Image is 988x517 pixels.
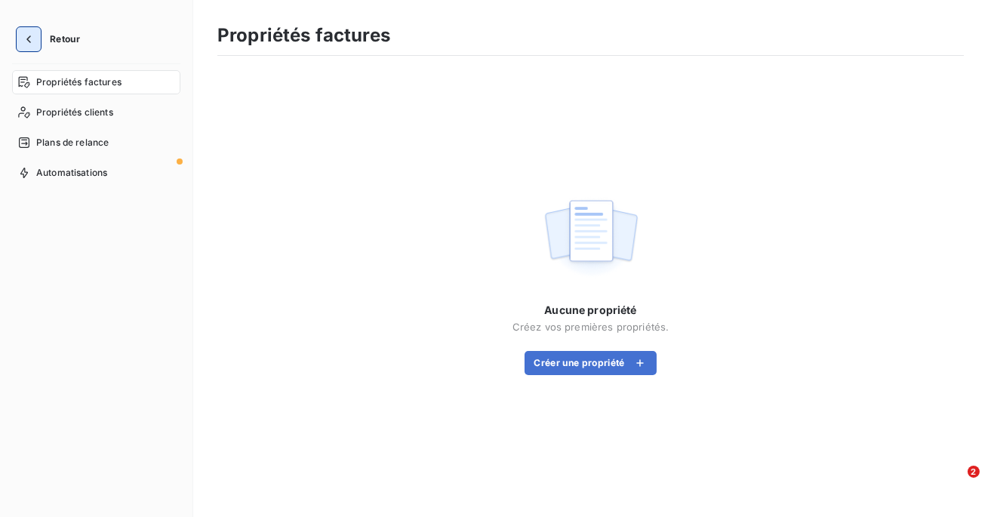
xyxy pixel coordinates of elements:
[544,303,636,318] span: Aucune propriété
[12,161,180,185] a: Automatisations
[512,321,669,333] span: Créez vos premières propriétés.
[36,75,122,89] span: Propriétés factures
[50,35,80,44] span: Retour
[36,166,107,180] span: Automatisations
[12,131,180,155] a: Plans de relance
[217,22,390,49] h3: Propriétés factures
[543,192,639,285] img: empty state
[12,70,180,94] a: Propriétés factures
[968,466,980,478] span: 2
[12,27,92,51] button: Retour
[12,100,180,125] a: Propriétés clients
[525,351,656,375] button: Créer une propriété
[36,106,113,119] span: Propriétés clients
[36,136,109,149] span: Plans de relance
[937,466,973,502] iframe: Intercom live chat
